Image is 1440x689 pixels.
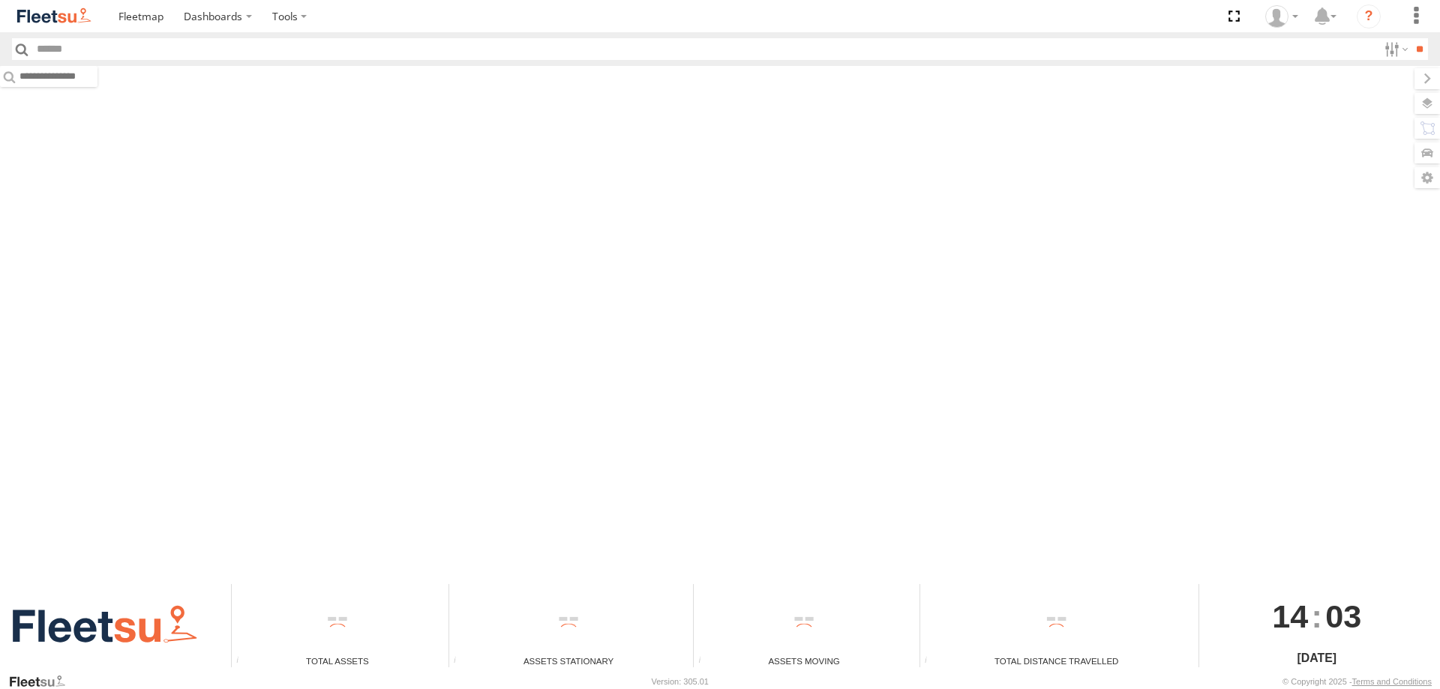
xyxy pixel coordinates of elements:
[449,655,688,667] div: Assets Stationary
[7,601,202,650] img: Fleetsu
[1260,5,1303,28] div: Brett Andersen
[449,656,472,667] div: Total number of assets current stationary.
[1325,584,1361,649] span: 03
[652,677,709,686] div: Version: 305.01
[232,655,443,667] div: Total Assets
[1352,677,1432,686] a: Terms and Conditions
[1378,38,1411,60] label: Search Filter Options
[1282,677,1432,686] div: © Copyright 2025 -
[1357,4,1381,28] i: ?
[1272,584,1308,649] span: 14
[8,674,77,689] a: Visit our Website
[694,655,913,667] div: Assets Moving
[920,655,1193,667] div: Total Distance Travelled
[1414,167,1440,188] label: Map Settings
[694,656,716,667] div: Total number of assets current in transit.
[920,656,943,667] div: Total distance travelled by all assets within specified date range and applied filters
[1199,584,1435,649] div: :
[1199,649,1435,667] div: [DATE]
[232,656,254,667] div: Total number of Enabled Assets
[15,6,93,26] img: fleetsu-logo-horizontal.svg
